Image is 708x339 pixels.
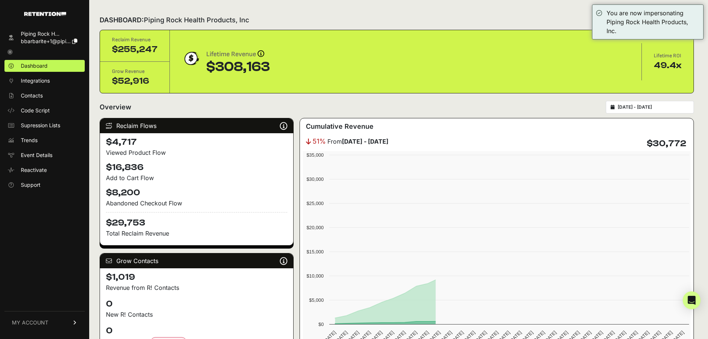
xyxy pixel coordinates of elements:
[112,36,158,44] div: Reclaim Revenue
[21,122,60,129] span: Supression Lists
[307,152,324,158] text: $35,000
[100,102,131,112] h2: Overview
[4,149,85,161] a: Event Details
[4,164,85,176] a: Reactivate
[106,298,287,310] h4: 0
[106,148,287,157] div: Viewed Product Flow
[4,75,85,87] a: Integrations
[319,322,324,327] text: $0
[4,105,85,116] a: Code Script
[112,75,158,87] div: $52,916
[307,176,324,182] text: $30,000
[106,187,287,199] h4: $8,200
[307,201,324,206] text: $25,000
[112,68,158,75] div: Grow Revenue
[21,62,48,70] span: Dashboard
[683,291,701,309] div: Open Intercom Messenger
[106,199,287,208] div: Abandoned Checkout Flow
[144,16,249,24] span: Piping Rock Health Products, Inc
[4,90,85,102] a: Contacts
[654,52,682,60] div: Lifetime ROI
[306,121,374,132] h3: Cumulative Revenue
[100,15,249,25] h2: DASHBOARD:
[106,283,287,292] p: Revenue from R! Contacts
[106,271,287,283] h4: $1,019
[24,12,66,16] img: Retention.com
[4,60,85,72] a: Dashboard
[112,44,158,55] div: $255,247
[206,60,270,74] div: $308,163
[106,173,287,182] div: Add to Cart Flow
[100,118,293,133] div: Reclaim Flows
[4,134,85,146] a: Trends
[106,212,287,229] h4: $29,753
[313,136,326,147] span: 51%
[607,9,699,35] div: You are now impersonating Piping Rock Health Products, Inc.
[106,136,287,148] h4: $4,717
[309,297,324,303] text: $5,000
[327,137,388,146] span: From
[21,77,50,84] span: Integrations
[106,229,287,238] p: Total Reclaim Revenue
[100,253,293,268] div: Grow Contacts
[4,28,85,47] a: Piping Rock H... bbarbarite+1@pipi...
[654,60,682,71] div: 49.4x
[21,166,47,174] span: Reactivate
[21,92,43,99] span: Contacts
[106,161,287,173] h4: $16,836
[4,311,85,334] a: MY ACCOUNT
[12,319,48,326] span: MY ACCOUNT
[182,49,200,68] img: dollar-coin-05c43ed7efb7bc0c12610022525b4bbbb207c7efeef5aecc26f025e68dcafac9.png
[106,325,287,337] h4: 0
[647,138,686,150] h4: $30,772
[21,30,77,38] div: Piping Rock H...
[21,137,38,144] span: Trends
[106,310,287,319] p: New R! Contacts
[21,181,41,189] span: Support
[307,249,324,255] text: $15,000
[342,138,388,145] strong: [DATE] - [DATE]
[4,119,85,131] a: Supression Lists
[4,179,85,191] a: Support
[206,49,270,60] div: Lifetime Revenue
[307,273,324,279] text: $10,000
[21,107,50,114] span: Code Script
[21,151,52,159] span: Event Details
[21,38,71,44] span: bbarbarite+1@pipi...
[307,225,324,230] text: $20,000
